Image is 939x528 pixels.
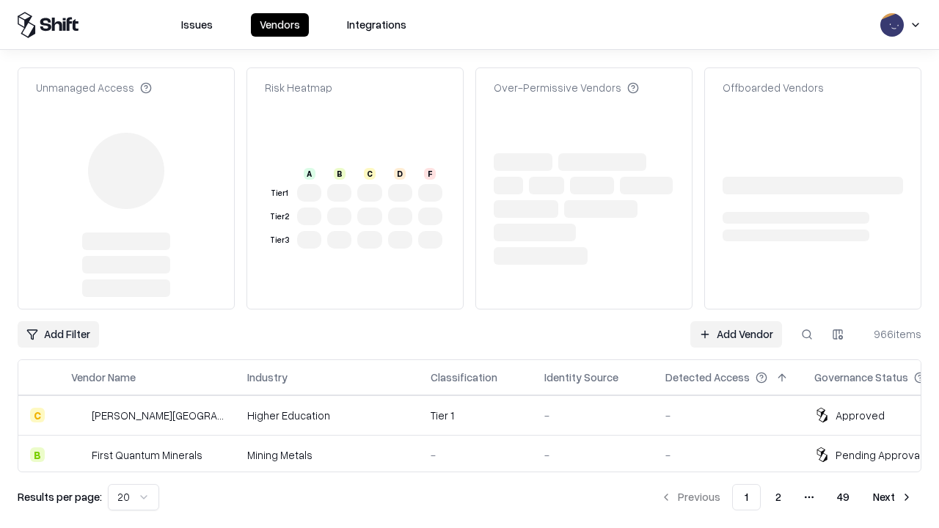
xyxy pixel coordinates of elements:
[92,447,202,463] div: First Quantum Minerals
[71,408,86,422] img: Reichman University
[814,370,908,385] div: Governance Status
[732,484,761,510] button: 1
[665,447,791,463] div: -
[394,168,406,180] div: D
[665,408,791,423] div: -
[424,168,436,180] div: F
[544,370,618,385] div: Identity Source
[268,187,291,199] div: Tier 1
[825,484,861,510] button: 49
[364,168,376,180] div: C
[338,13,415,37] button: Integrations
[431,447,521,463] div: -
[864,484,921,510] button: Next
[247,370,288,385] div: Industry
[544,408,642,423] div: -
[836,408,885,423] div: Approved
[268,210,291,223] div: Tier 2
[723,80,824,95] div: Offboarded Vendors
[690,321,782,348] a: Add Vendor
[36,80,152,95] div: Unmanaged Access
[431,370,497,385] div: Classification
[71,370,136,385] div: Vendor Name
[334,168,346,180] div: B
[764,484,793,510] button: 2
[544,447,642,463] div: -
[665,370,750,385] div: Detected Access
[92,408,224,423] div: [PERSON_NAME][GEOGRAPHIC_DATA]
[30,447,45,462] div: B
[247,447,407,463] div: Mining Metals
[251,13,309,37] button: Vendors
[494,80,639,95] div: Over-Permissive Vendors
[18,321,99,348] button: Add Filter
[30,408,45,422] div: C
[247,408,407,423] div: Higher Education
[304,168,315,180] div: A
[268,234,291,246] div: Tier 3
[265,80,332,95] div: Risk Heatmap
[836,447,922,463] div: Pending Approval
[71,447,86,462] img: First Quantum Minerals
[651,484,921,510] nav: pagination
[431,408,521,423] div: Tier 1
[172,13,222,37] button: Issues
[18,489,102,505] p: Results per page:
[863,326,921,342] div: 966 items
